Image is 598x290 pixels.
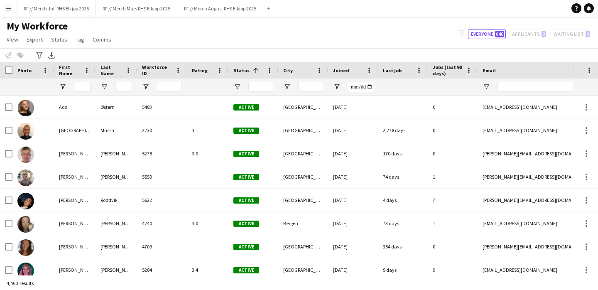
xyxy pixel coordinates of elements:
[54,235,96,258] div: [PERSON_NAME]
[54,189,96,211] div: [PERSON_NAME]
[137,212,187,235] div: 4240
[283,67,293,74] span: City
[17,100,34,116] img: Ada Østern
[328,258,378,281] div: [DATE]
[378,165,428,188] div: 74 days
[74,82,91,92] input: First Name Filter Input
[17,263,34,279] img: Aida Rendahl
[233,128,259,134] span: Active
[96,119,137,142] div: Mussa
[233,197,259,204] span: Active
[192,67,208,74] span: Rating
[100,83,108,91] button: Open Filter Menu
[96,165,137,188] div: [PERSON_NAME]
[428,258,478,281] div: 9
[328,165,378,188] div: [DATE]
[298,82,323,92] input: City Filter Input
[17,0,96,17] button: RF // Merch Juli RHS Elkjøp 2025
[17,239,34,256] img: Adriana Wergeland
[333,67,349,74] span: Joined
[96,235,137,258] div: [PERSON_NAME]
[328,189,378,211] div: [DATE]
[233,67,250,74] span: Status
[54,96,96,118] div: Ada
[428,142,478,165] div: 0
[96,0,177,17] button: RF // Merch Mars RHS Elkjøp 2025
[468,29,506,39] button: Everyone646
[17,216,34,233] img: Adriana Abrahamsen
[54,165,96,188] div: [PERSON_NAME]
[72,34,88,45] a: Tag
[137,258,187,281] div: 5284
[283,83,291,91] button: Open Filter Menu
[378,212,428,235] div: 73 days
[177,0,263,17] button: RF // Merch August RHS Elkjøp 2025
[51,36,67,43] span: Status
[93,36,111,43] span: Comms
[17,193,34,209] img: Adrian Roddvik
[137,189,187,211] div: 5622
[278,96,328,118] div: [GEOGRAPHIC_DATA]
[96,142,137,165] div: [PERSON_NAME] [PERSON_NAME]
[278,235,328,258] div: [GEOGRAPHIC_DATA]
[278,119,328,142] div: [GEOGRAPHIC_DATA]
[333,83,341,91] button: Open Filter Menu
[54,212,96,235] div: [PERSON_NAME]
[233,104,259,111] span: Active
[428,235,478,258] div: 0
[187,212,228,235] div: 3.0
[59,64,81,76] span: First Name
[17,123,34,140] img: Aden Mussa
[137,96,187,118] div: 5483
[328,119,378,142] div: [DATE]
[428,165,478,188] div: 1
[100,64,122,76] span: Last Name
[59,83,66,91] button: Open Filter Menu
[428,212,478,235] div: 1
[483,67,496,74] span: Email
[137,142,187,165] div: 5278
[248,82,273,92] input: Status Filter Input
[233,83,241,91] button: Open Filter Menu
[378,235,428,258] div: 354 days
[328,96,378,118] div: [DATE]
[378,142,428,165] div: 170 days
[96,258,137,281] div: [PERSON_NAME]
[328,212,378,235] div: [DATE]
[378,258,428,281] div: 9 days
[428,119,478,142] div: 0
[137,235,187,258] div: 4709
[428,96,478,118] div: 0
[348,82,373,92] input: Joined Filter Input
[96,96,137,118] div: Østern
[433,64,463,76] span: Jobs (last 90 days)
[89,34,115,45] a: Comms
[278,165,328,188] div: [GEOGRAPHIC_DATA]
[54,119,96,142] div: [GEOGRAPHIC_DATA]
[34,50,44,60] app-action-btn: Advanced filters
[378,189,428,211] div: 4 days
[278,258,328,281] div: [GEOGRAPHIC_DATA]
[378,119,428,142] div: 2,278 days
[187,258,228,281] div: 3.4
[115,82,132,92] input: Last Name Filter Input
[47,50,56,60] app-action-btn: Export XLSX
[96,212,137,235] div: [PERSON_NAME]
[278,189,328,211] div: [GEOGRAPHIC_DATA]
[278,142,328,165] div: [GEOGRAPHIC_DATA]
[233,151,259,157] span: Active
[7,36,18,43] span: View
[328,235,378,258] div: [DATE]
[233,174,259,180] span: Active
[76,36,84,43] span: Tag
[383,67,402,74] span: Last job
[137,119,187,142] div: 2230
[17,67,32,74] span: Photo
[7,20,68,32] span: My Workforce
[17,146,34,163] img: Adrian Iversen Sletten
[278,212,328,235] div: Bergen
[23,34,46,45] a: Export
[233,244,259,250] span: Active
[27,36,43,43] span: Export
[187,119,228,142] div: 3.1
